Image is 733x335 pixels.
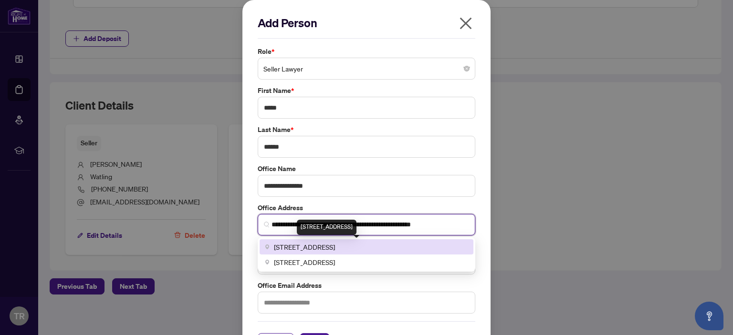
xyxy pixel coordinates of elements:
label: Last Name [258,124,475,135]
span: close-circle [464,66,470,71]
label: Office Address [258,203,475,213]
label: Role [258,46,475,57]
span: close [458,16,473,31]
label: Office Name [258,163,475,174]
h2: Add Person [258,15,475,30]
span: [STREET_ADDRESS] [274,257,335,267]
div: [STREET_ADDRESS] [297,220,356,235]
span: [STREET_ADDRESS] [274,242,335,252]
label: First Name [258,85,475,96]
span: Seller Lawyer [263,60,470,78]
label: Office Email Address [258,280,475,291]
button: Open asap [695,302,723,330]
img: search_icon [264,222,270,227]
